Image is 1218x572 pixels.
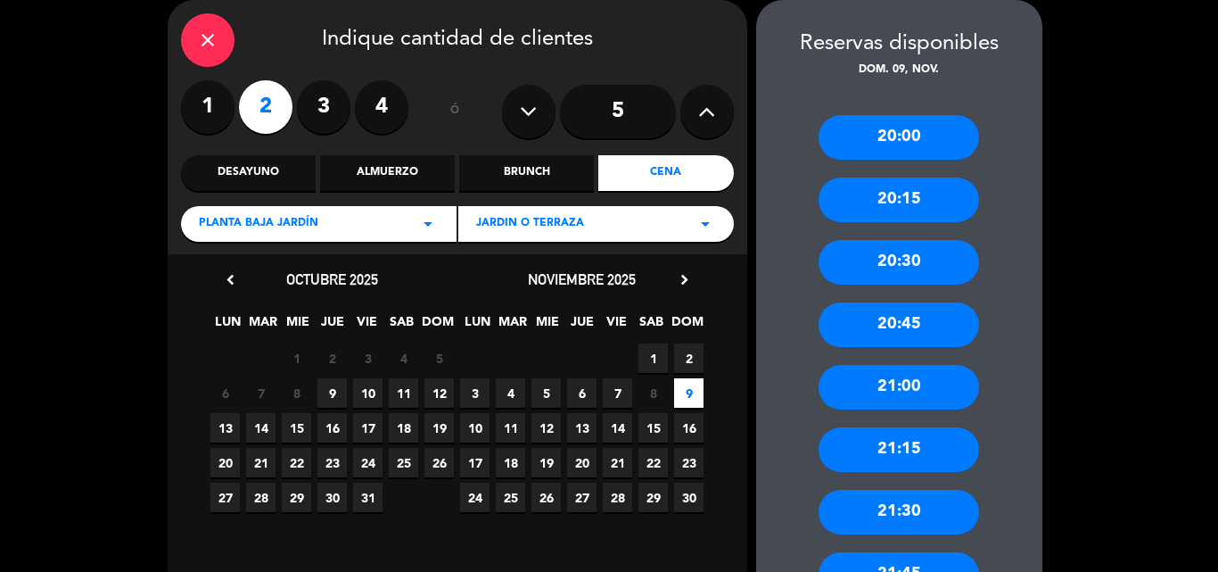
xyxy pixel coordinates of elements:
label: 2 [239,80,292,134]
span: 22 [638,448,668,477]
span: 26 [424,448,454,477]
span: 26 [531,483,561,512]
span: 1 [638,344,668,373]
span: DOM [422,311,451,341]
span: 5 [531,378,561,408]
div: 20:45 [819,303,979,347]
span: 25 [389,448,418,477]
span: 4 [389,344,418,373]
div: 20:00 [819,115,979,160]
label: 4 [355,80,408,134]
span: 23 [317,448,347,477]
span: SAB [637,311,666,341]
i: chevron_right [675,270,694,289]
span: 21 [246,448,276,477]
div: Indique cantidad de clientes [181,13,734,67]
span: LUN [463,311,492,341]
div: 20:30 [819,240,979,285]
span: 2 [317,344,347,373]
span: LUN [213,311,243,341]
span: 12 [424,378,454,408]
span: PLANTA BAJA JARDÍN [199,215,318,233]
i: arrow_drop_down [417,213,439,235]
div: 21:15 [819,427,979,472]
span: 29 [282,483,311,512]
span: 16 [674,413,704,443]
span: 13 [210,413,240,443]
span: 9 [317,378,347,408]
i: arrow_drop_down [695,213,716,235]
span: VIE [352,311,382,341]
span: 14 [246,413,276,443]
span: 4 [496,378,525,408]
span: 7 [246,378,276,408]
span: MIE [283,311,312,341]
span: 27 [210,483,240,512]
span: 13 [567,413,597,443]
span: 1 [282,344,311,373]
span: 17 [353,413,383,443]
span: 14 [603,413,632,443]
i: chevron_left [221,270,240,289]
span: 30 [674,483,704,512]
span: MIE [532,311,562,341]
div: 21:30 [819,490,979,535]
span: 5 [424,344,454,373]
span: 31 [353,483,383,512]
label: 1 [181,80,235,134]
div: 21:00 [819,365,979,410]
span: 2 [674,344,704,373]
span: 19 [424,413,454,443]
span: 22 [282,448,311,477]
span: 18 [496,448,525,477]
span: SAB [387,311,416,341]
span: 23 [674,448,704,477]
span: 8 [282,378,311,408]
div: Desayuno [181,155,316,191]
span: 15 [282,413,311,443]
span: JUE [317,311,347,341]
span: 24 [353,448,383,477]
span: 8 [638,378,668,408]
span: 29 [638,483,668,512]
span: DOM [671,311,701,341]
span: 28 [603,483,632,512]
span: 7 [603,378,632,408]
span: 6 [567,378,597,408]
span: 16 [317,413,347,443]
span: 20 [210,448,240,477]
label: 3 [297,80,350,134]
div: Almuerzo [320,155,455,191]
span: 19 [531,448,561,477]
span: 3 [460,378,490,408]
span: MAR [248,311,277,341]
span: 11 [389,378,418,408]
span: 28 [246,483,276,512]
span: octubre 2025 [286,270,378,288]
span: 27 [567,483,597,512]
div: 20:15 [819,178,979,222]
span: JARDIN o TERRAZA [476,215,584,233]
span: 15 [638,413,668,443]
span: 9 [674,378,704,408]
span: 6 [210,378,240,408]
span: 12 [531,413,561,443]
span: 3 [353,344,383,373]
span: 20 [567,448,597,477]
span: 17 [460,448,490,477]
span: JUE [567,311,597,341]
div: Reservas disponibles [756,27,1042,62]
span: 11 [496,413,525,443]
div: Cena [598,155,733,191]
span: noviembre 2025 [528,270,636,288]
i: close [197,29,218,51]
span: VIE [602,311,631,341]
span: 10 [460,413,490,443]
span: 25 [496,483,525,512]
span: 30 [317,483,347,512]
div: dom. 09, nov. [756,62,1042,79]
span: 21 [603,448,632,477]
span: 24 [460,483,490,512]
div: ó [426,80,484,143]
span: 18 [389,413,418,443]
